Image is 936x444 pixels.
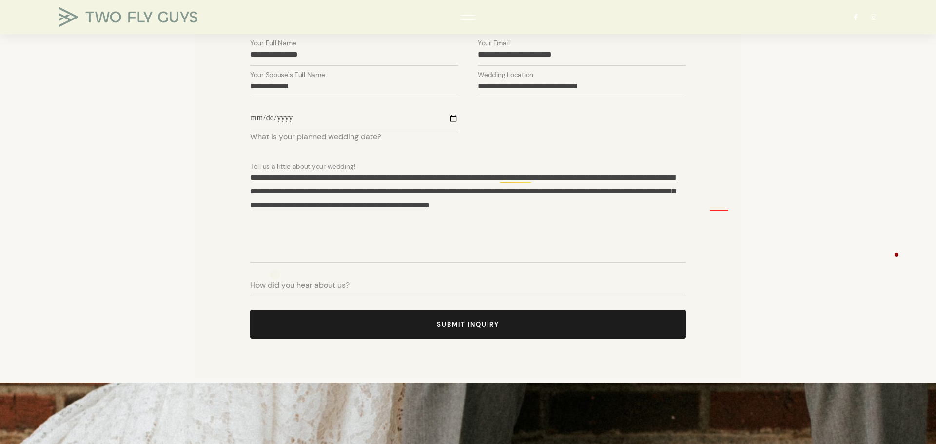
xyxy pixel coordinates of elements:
[250,270,685,294] input: How did you hear about us?
[478,69,533,80] span: Wedding Location
[250,160,355,172] span: Tell us a little about your wedding!
[250,37,296,49] span: Your Full Name
[478,74,686,97] input: Wedding Location
[478,37,510,49] span: Your Email
[437,320,499,328] span: Submit Inquiry
[250,165,685,263] textarea: Tell us a little about your wedding!
[250,105,458,130] input: What is your planned wedding date?
[58,7,197,27] img: TWO FLY GUYS MEDIA
[250,310,685,339] button: Submit Inquiry
[478,42,686,66] input: Your Email
[250,42,458,66] input: Your Full Name
[250,130,381,144] span: What is your planned wedding date?
[250,278,350,292] span: How did you hear about us?
[250,74,458,97] input: Your Spouse's Full Name
[250,69,325,80] span: Your Spouse's Full Name
[58,7,205,27] a: TWO FLY GUYS MEDIA TWO FLY GUYS MEDIA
